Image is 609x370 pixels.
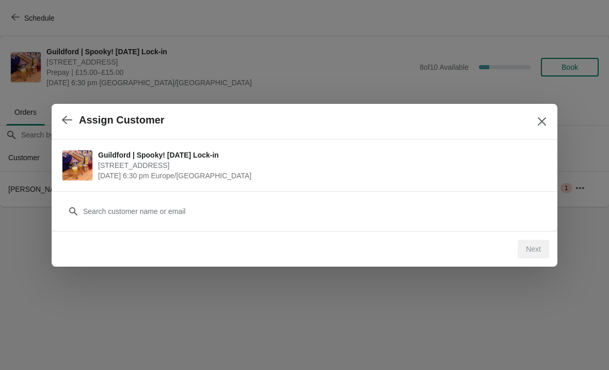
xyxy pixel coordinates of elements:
span: [DATE] 6:30 pm Europe/[GEOGRAPHIC_DATA] [98,171,542,181]
img: Guildford | Spooky! Halloween Lock-in | 5 Market Street, Guildford, GU1 4LB | October 30 | 6:30 p... [62,150,92,180]
span: [STREET_ADDRESS] [98,160,542,171]
h2: Assign Customer [79,114,165,126]
button: Close [533,112,551,131]
span: Guildford | Spooky! [DATE] Lock-in [98,150,542,160]
input: Search customer name or email [83,202,547,221]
